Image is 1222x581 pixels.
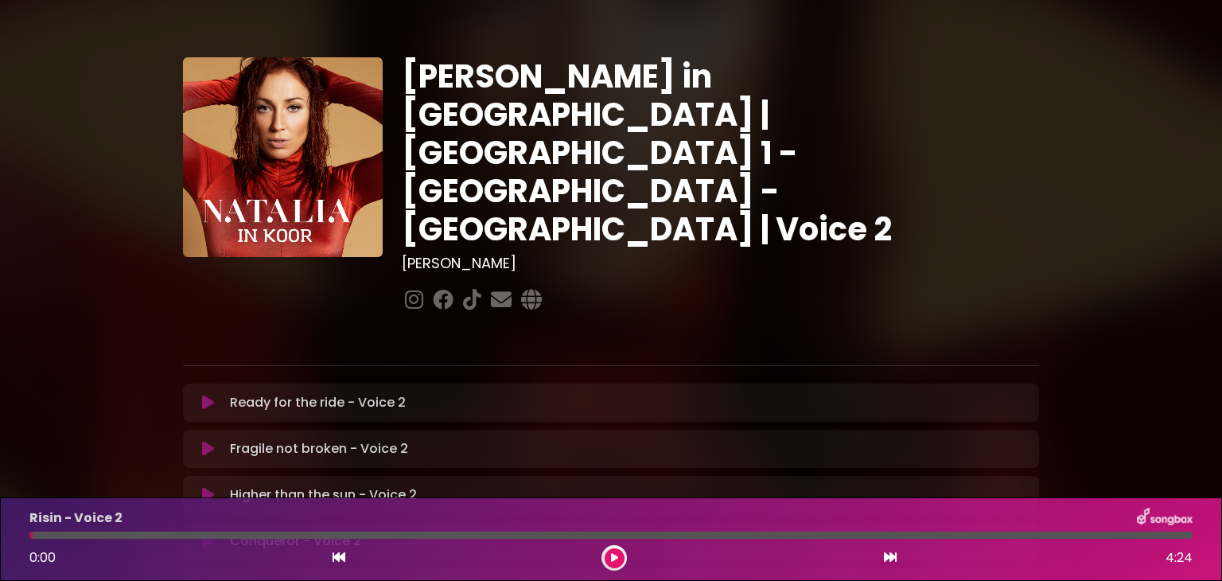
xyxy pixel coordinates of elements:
[29,509,123,528] p: Risin - Voice 2
[183,57,383,257] img: YTVS25JmS9CLUqXqkEhs
[230,485,417,505] p: Higher than the sun - Voice 2
[402,57,1039,248] h1: [PERSON_NAME] in [GEOGRAPHIC_DATA] | [GEOGRAPHIC_DATA] 1 - [GEOGRAPHIC_DATA] - [GEOGRAPHIC_DATA] ...
[1166,548,1193,567] span: 4:24
[1137,508,1193,528] img: songbox-logo-white.png
[230,393,406,412] p: Ready for the ride - Voice 2
[230,439,408,458] p: Fragile not broken - Voice 2
[402,255,1039,272] h3: [PERSON_NAME]
[29,548,56,567] span: 0:00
